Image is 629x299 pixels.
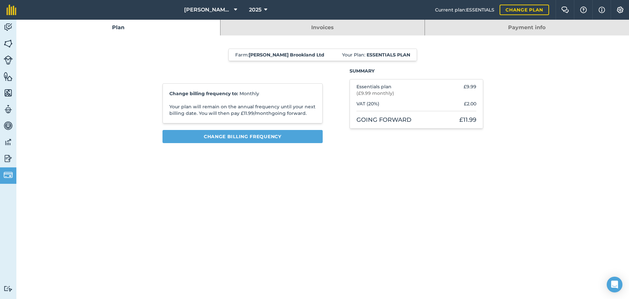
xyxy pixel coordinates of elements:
[459,115,476,124] div: £11.99
[356,115,411,124] div: Going forward
[162,130,323,143] button: Change billing frequency
[464,83,476,96] div: £9.99
[367,52,410,58] strong: Essentials plan
[561,7,569,13] img: Two speech bubbles overlapping with the left bubble in the forefront
[350,68,483,74] h3: Summary
[4,72,13,81] img: svg+xml;base64,PHN2ZyB4bWxucz0iaHR0cDovL3d3dy53My5vcmcvMjAwMC9zdmciIHdpZHRoPSI1NiIgaGVpZ2h0PSI2MC...
[616,7,624,13] img: A cog icon
[435,6,494,13] span: Current plan : ESSENTIALS
[235,52,324,58] span: Farm :
[4,104,13,114] img: svg+xml;base64,PD94bWwgdmVyc2lvbj0iMS4wIiBlbmNvZGluZz0idXRmLTgiPz4KPCEtLSBHZW5lcmF0b3I6IEFkb2JlIE...
[500,5,549,15] a: Change plan
[4,88,13,98] img: svg+xml;base64,PHN2ZyB4bWxucz0iaHR0cDovL3d3dy53My5vcmcvMjAwMC9zdmciIHdpZHRoPSI1NiIgaGVpZ2h0PSI2MC...
[4,137,13,147] img: svg+xml;base64,PD94bWwgdmVyc2lvbj0iMS4wIiBlbmNvZGluZz0idXRmLTgiPz4KPCEtLSBHZW5lcmF0b3I6IEFkb2JlIE...
[249,52,324,58] strong: [PERSON_NAME] Brookland Ltd
[4,121,13,131] img: svg+xml;base64,PD94bWwgdmVyc2lvbj0iMS4wIiBlbmNvZGluZz0idXRmLTgiPz4KPCEtLSBHZW5lcmF0b3I6IEFkb2JlIE...
[4,55,13,65] img: svg+xml;base64,PD94bWwgdmVyc2lvbj0iMS4wIiBlbmNvZGluZz0idXRmLTgiPz4KPCEtLSBHZW5lcmF0b3I6IEFkb2JlIE...
[169,91,238,96] strong: Change billing frequency to:
[356,83,394,96] div: Essentials plan
[356,90,394,96] span: ( £9.99 monthly )
[16,20,220,35] a: Plan
[7,5,16,15] img: fieldmargin Logo
[162,83,323,123] div: Monthly
[169,103,316,117] p: Your plan will remain on the annual frequency until your next billing date. You will then pay £11...
[220,20,424,35] a: Invoices
[184,6,231,14] span: [PERSON_NAME] Brookland Ltd
[4,154,13,163] img: svg+xml;base64,PD94bWwgdmVyc2lvbj0iMS4wIiBlbmNvZGluZz0idXRmLTgiPz4KPCEtLSBHZW5lcmF0b3I6IEFkb2JlIE...
[599,6,605,14] img: svg+xml;base64,PHN2ZyB4bWxucz0iaHR0cDovL3d3dy53My5vcmcvMjAwMC9zdmciIHdpZHRoPSIxNyIgaGVpZ2h0PSIxNy...
[342,52,410,58] span: Your Plan:
[607,277,622,292] div: Open Intercom Messenger
[425,20,629,35] a: Payment info
[464,100,476,107] div: £2.00
[4,39,13,49] img: svg+xml;base64,PHN2ZyB4bWxucz0iaHR0cDovL3d3dy53My5vcmcvMjAwMC9zdmciIHdpZHRoPSI1NiIgaGVpZ2h0PSI2MC...
[356,100,379,107] div: VAT ( 20 %)
[580,7,587,13] img: A question mark icon
[4,22,13,32] img: svg+xml;base64,PD94bWwgdmVyc2lvbj0iMS4wIiBlbmNvZGluZz0idXRmLTgiPz4KPCEtLSBHZW5lcmF0b3I6IEFkb2JlIE...
[4,170,13,180] img: svg+xml;base64,PD94bWwgdmVyc2lvbj0iMS4wIiBlbmNvZGluZz0idXRmLTgiPz4KPCEtLSBHZW5lcmF0b3I6IEFkb2JlIE...
[249,6,261,14] span: 2025
[4,286,13,292] img: svg+xml;base64,PD94bWwgdmVyc2lvbj0iMS4wIiBlbmNvZGluZz0idXRmLTgiPz4KPCEtLSBHZW5lcmF0b3I6IEFkb2JlIE...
